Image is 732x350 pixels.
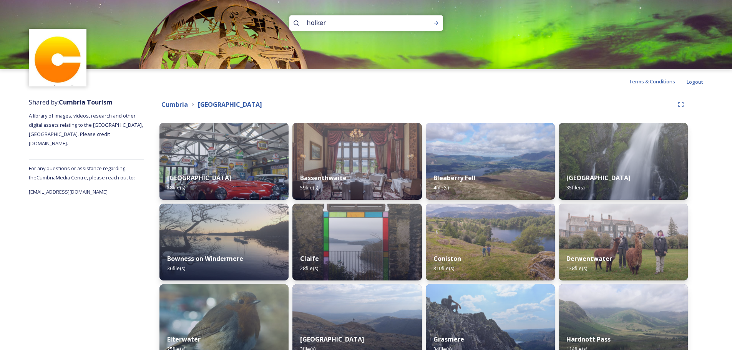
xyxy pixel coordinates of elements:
[29,165,135,181] span: For any questions or assistance regarding the Cumbria Media Centre, please reach out to:
[29,98,113,106] span: Shared by:
[292,123,422,200] img: Armathwaite-Hall--12.jpg
[566,254,612,263] strong: Derwentwater
[159,123,289,200] img: Lakes%2520Cumbria%2520Tourism268.jpg
[161,100,188,109] strong: Cumbria
[433,184,449,191] span: 4 file(s)
[167,254,243,263] strong: Bowness on Windermere
[433,174,476,182] strong: Bleaberry Fell
[566,184,584,191] span: 35 file(s)
[566,174,631,182] strong: [GEOGRAPHIC_DATA]
[167,265,185,272] span: 36 file(s)
[433,265,454,272] span: 310 file(s)
[198,100,262,109] strong: [GEOGRAPHIC_DATA]
[292,204,422,280] img: Claife-Viewing-Station-10.jpg
[629,78,675,85] span: Terms & Conditions
[566,335,611,343] strong: Hardnott Pass
[433,254,461,263] strong: Coniston
[59,98,113,106] strong: Cumbria Tourism
[300,335,364,343] strong: [GEOGRAPHIC_DATA]
[566,265,587,272] span: 138 file(s)
[300,254,319,263] strong: Claife
[167,174,231,182] strong: [GEOGRAPHIC_DATA]
[426,204,555,280] img: Coniston-Couple-395-Edit.jpg
[433,335,464,343] strong: Grasmere
[426,123,555,200] img: IMG_0598.JPG
[300,174,347,182] strong: Bassenthwaite
[559,204,688,280] img: Alpacaly-Ever-After-4671.jpg
[629,77,687,86] a: Terms & Conditions
[303,15,408,32] input: Search
[159,204,289,280] img: IMG_1346.JPG
[300,265,318,272] span: 28 file(s)
[300,184,318,191] span: 59 file(s)
[29,112,144,147] span: A library of images, videos, research and other digital assets relating to the [GEOGRAPHIC_DATA],...
[559,123,688,200] img: D2EV1469.jpg
[687,78,703,85] span: Logout
[29,188,108,195] span: [EMAIL_ADDRESS][DOMAIN_NAME]
[167,335,201,343] strong: Elterwater
[30,30,86,86] img: images.jpg
[167,184,185,191] span: 58 file(s)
